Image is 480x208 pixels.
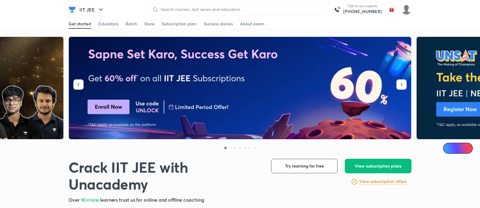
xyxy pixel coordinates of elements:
[76,4,108,16] button: IIT JEE
[271,159,338,173] button: Try learning for free
[345,159,411,173] button: View subscription plans
[81,197,100,203] span: 10 crore
[331,4,343,16] img: call-us
[447,146,452,151] img: Icon
[355,163,402,169] span: View subscription plans
[144,21,155,27] div: Store
[387,5,396,14] img: avatar
[98,19,118,29] a: Educators
[126,21,137,27] div: Batch
[158,7,321,12] input: Search courses, test series and educators
[453,146,469,151] span: Ai Doubts
[69,19,91,29] a: Get started
[100,197,204,203] span: learners trust us for online and offline coaching
[240,21,264,27] div: About exam
[144,19,155,29] a: Store
[204,19,233,29] a: Success stories
[204,21,233,27] div: Success stories
[343,8,382,14] a: [PHONE_NUMBER]
[69,197,81,203] span: Over
[162,19,197,29] a: Subscription plan
[98,21,118,27] div: Educators
[69,159,261,193] h1: Crack IIT JEE with Unacademy
[126,19,137,29] a: Batch
[401,5,411,15] img: karthik
[443,143,473,154] a: Ai Doubts
[162,21,197,27] div: Subscription plan
[359,178,407,185] a: View subscription offers
[69,21,91,27] div: Get started
[285,163,324,169] span: Try learning for free
[69,6,76,13] img: Company Logo
[343,4,382,8] p: Talk to our experts
[240,19,264,29] a: About exam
